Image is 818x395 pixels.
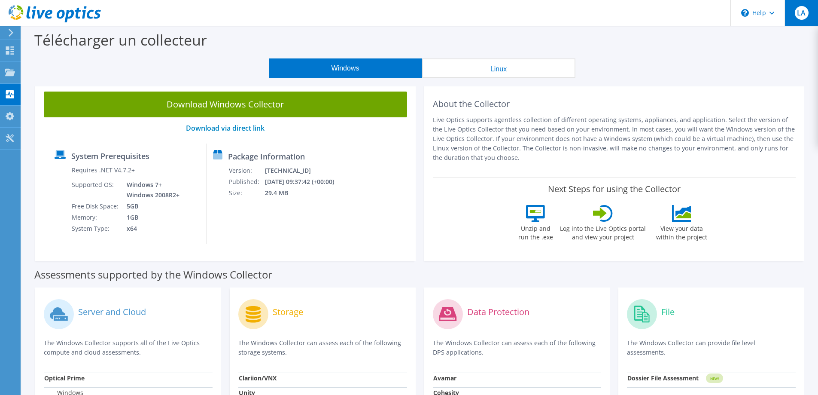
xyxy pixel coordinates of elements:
td: System Type: [71,223,120,234]
td: [TECHNICAL_ID] [265,165,345,176]
label: Requires .NET V4.7.2+ [72,166,135,175]
label: Télécharger un collecteur [34,30,207,50]
td: x64 [120,223,181,234]
label: Storage [273,308,303,316]
td: Windows 7+ Windows 2008R2+ [120,179,181,201]
label: Unzip and run the .exe [516,222,555,242]
td: Published: [228,176,265,187]
td: [DATE] 09:37:42 (+00:00) [265,176,345,187]
tspan: NEW! [710,376,719,381]
h2: About the Collector [433,99,796,109]
td: Supported OS: [71,179,120,201]
label: Data Protection [467,308,529,316]
label: Package Information [228,152,305,161]
strong: Dossier File Assessment [627,374,699,382]
p: The Windows Collector can assess each of the following storage systems. [238,338,407,357]
td: 29.4 MB [265,187,345,199]
p: The Windows Collector can provide file level assessments. [627,338,796,357]
td: Free Disk Space: [71,201,120,212]
label: Log into the Live Optics portal and view your project [560,222,646,242]
td: Memory: [71,212,120,223]
label: Assessments supported by the Windows Collector [34,270,272,279]
span: LA [795,6,809,20]
a: Download Windows Collector [44,92,407,117]
label: Next Steps for using the Collector [548,184,681,194]
td: Version: [228,165,265,176]
td: 1GB [120,212,181,223]
button: Linux [422,58,575,78]
label: View your data within the project [651,222,712,242]
td: Size: [228,187,265,199]
label: Server and Cloud [78,308,146,316]
p: The Windows Collector can assess each of the following DPS applications. [433,338,602,357]
strong: Clariion/VNX [239,374,277,382]
td: 5GB [120,201,181,212]
a: Download via direct link [186,123,265,133]
p: Live Optics supports agentless collection of different operating systems, appliances, and applica... [433,115,796,162]
svg: \n [741,9,749,17]
p: The Windows Collector supports all of the Live Optics compute and cloud assessments. [44,338,213,357]
strong: Optical Prime [44,374,85,382]
label: System Prerequisites [71,152,149,160]
strong: Avamar [433,374,456,382]
button: Windows [269,58,422,78]
label: File [661,308,675,316]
